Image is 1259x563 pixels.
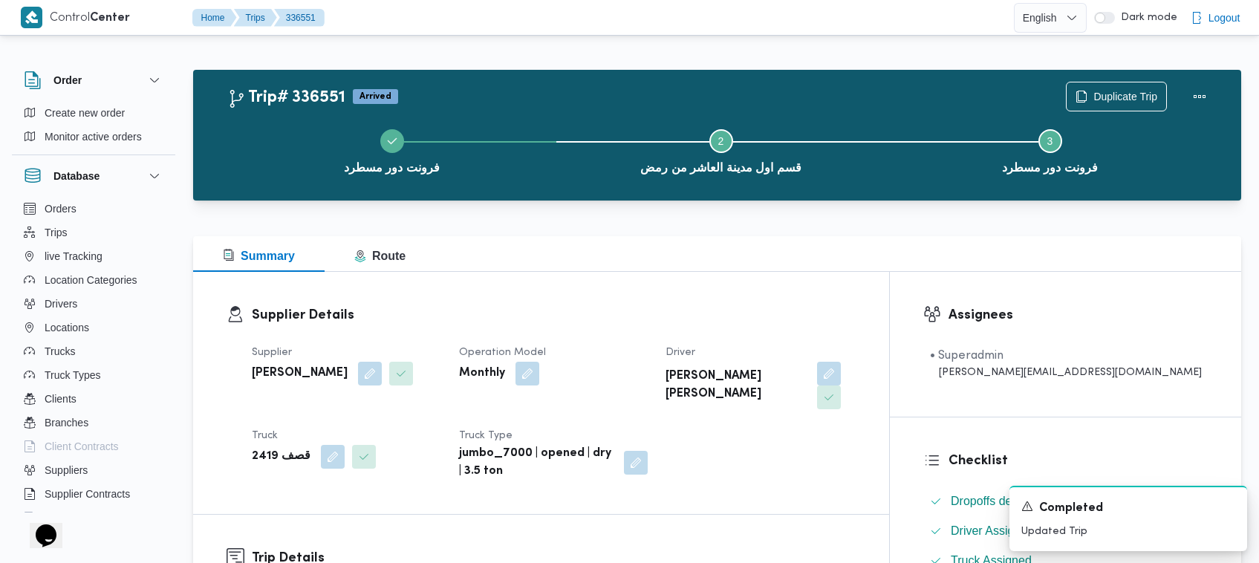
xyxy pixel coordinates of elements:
[1208,9,1240,27] span: Logout
[949,305,1208,325] h3: Assignees
[24,167,163,185] button: Database
[223,250,295,262] span: Summary
[459,365,505,383] b: Monthly
[930,347,1202,380] span: • Superadmin mohamed.nabil@illa.com.eg
[930,347,1202,365] div: • Superadmin
[718,135,724,147] span: 2
[18,411,169,435] button: Branches
[274,9,325,27] button: 336551
[18,387,169,411] button: Clients
[252,305,856,325] h3: Supplier Details
[18,125,169,149] button: Monitor active orders
[45,247,103,265] span: live Tracking
[556,111,885,189] button: قسم اول مدينة العاشر من رمض
[45,509,82,527] span: Devices
[1115,12,1177,24] span: Dark mode
[1047,135,1053,147] span: 3
[344,159,440,177] span: فرونت دور مسطرد
[459,445,614,481] b: jumbo_7000 | opened | dry | 3.5 ton
[45,342,75,360] span: Trucks
[12,197,175,518] div: Database
[53,167,100,185] h3: Database
[227,111,556,189] button: فرونت دور مسطرد
[1021,499,1235,518] div: Notification
[924,489,1208,513] button: Dropoffs details entered
[1021,524,1235,539] p: Updated Trip
[951,492,1077,510] span: Dropoffs details entered
[90,13,130,24] b: Center
[1185,82,1214,111] button: Actions
[18,197,169,221] button: Orders
[18,268,169,292] button: Location Categories
[951,524,1034,537] span: Driver Assigned
[1002,159,1098,177] span: فرونت دور مسطرد
[1066,82,1167,111] button: Duplicate Trip
[192,9,237,27] button: Home
[18,458,169,482] button: Suppliers
[354,250,406,262] span: Route
[18,221,169,244] button: Trips
[252,431,278,440] span: Truck
[227,88,345,108] h2: Trip# 336551
[252,448,310,466] b: قصف 2419
[949,451,1208,471] h3: Checklist
[45,128,142,146] span: Monitor active orders
[45,437,119,455] span: Client Contracts
[45,319,89,336] span: Locations
[45,295,77,313] span: Drivers
[459,348,546,357] span: Operation Model
[18,482,169,506] button: Supplier Contracts
[360,92,391,101] b: Arrived
[45,414,88,432] span: Branches
[18,363,169,387] button: Truck Types
[951,522,1034,540] span: Driver Assigned
[459,431,513,440] span: Truck Type
[15,504,62,548] iframe: chat widget
[45,200,77,218] span: Orders
[885,111,1214,189] button: فرونت دور مسطرد
[45,271,137,289] span: Location Categories
[18,506,169,530] button: Devices
[53,71,82,89] h3: Order
[18,339,169,363] button: Trucks
[1039,500,1103,518] span: Completed
[640,159,801,177] span: قسم اول مدينة العاشر من رمض
[45,104,125,122] span: Create new order
[353,89,398,104] span: Arrived
[234,9,277,27] button: Trips
[21,7,42,28] img: X8yXhbKr1z7QwAAAABJRU5ErkJggg==
[45,390,77,408] span: Clients
[666,368,807,403] b: [PERSON_NAME] [PERSON_NAME]
[18,244,169,268] button: live Tracking
[252,365,348,383] b: [PERSON_NAME]
[930,365,1202,380] div: [PERSON_NAME][EMAIL_ADDRESS][DOMAIN_NAME]
[951,495,1077,507] span: Dropoffs details entered
[18,435,169,458] button: Client Contracts
[666,348,695,357] span: Driver
[45,485,130,503] span: Supplier Contracts
[24,71,163,89] button: Order
[45,224,68,241] span: Trips
[1093,88,1157,105] span: Duplicate Trip
[18,292,169,316] button: Drivers
[1185,3,1246,33] button: Logout
[45,366,100,384] span: Truck Types
[12,101,175,154] div: Order
[924,519,1208,543] button: Driver Assigned
[45,461,88,479] span: Suppliers
[386,135,398,147] svg: Step 1 is complete
[18,101,169,125] button: Create new order
[18,316,169,339] button: Locations
[252,348,292,357] span: Supplier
